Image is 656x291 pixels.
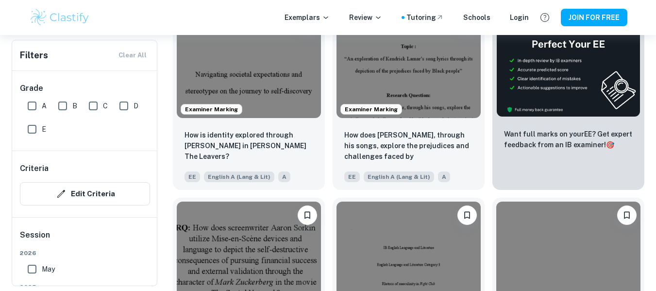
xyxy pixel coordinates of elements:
[510,12,529,23] a: Login
[349,12,382,23] p: Review
[42,124,46,135] span: E
[20,229,150,249] h6: Session
[20,83,150,94] h6: Grade
[406,12,444,23] a: Tutoring
[185,130,313,162] p: How is identity explored through Deming Guo in Lisa Ko’s The Leavers?
[298,205,317,225] button: Please log in to bookmark exemplars
[134,101,138,111] span: D
[173,6,325,190] a: Examiner MarkingPlease log in to bookmark exemplarsHow is identity explored through Deming Guo in...
[341,105,402,114] span: Examiner Marking
[537,9,553,26] button: Help and Feedback
[177,10,321,118] img: English A (Lang & Lit) EE example thumbnail: How is identity explored through Deming
[336,10,481,118] img: English A (Lang & Lit) EE example thumbnail: How does Kendrick Lamar, through his son
[344,171,360,182] span: EE
[496,10,640,117] img: Thumbnail
[204,171,274,182] span: English A (Lang & Lit)
[42,264,55,274] span: May
[606,141,614,149] span: 🎯
[20,49,48,62] h6: Filters
[463,12,490,23] a: Schools
[42,101,47,111] span: A
[344,130,473,163] p: How does Kendrick Lamar, through his songs, explore the prejudices and challenges faced by Black ...
[561,9,627,26] button: JOIN FOR FREE
[617,205,637,225] button: Please log in to bookmark exemplars
[20,163,49,174] h6: Criteria
[72,101,77,111] span: B
[492,6,644,190] a: ThumbnailWant full marks on yourEE? Get expert feedback from an IB examiner!
[438,171,450,182] span: A
[364,171,434,182] span: English A (Lang & Lit)
[457,205,477,225] button: Please log in to bookmark exemplars
[504,129,633,150] p: Want full marks on your EE ? Get expert feedback from an IB examiner!
[185,171,200,182] span: EE
[181,105,242,114] span: Examiner Marking
[278,171,290,182] span: A
[20,249,150,257] span: 2026
[285,12,330,23] p: Exemplars
[103,101,108,111] span: C
[29,8,91,27] img: Clastify logo
[333,6,485,190] a: Examiner MarkingPlease log in to bookmark exemplarsHow does Kendrick Lamar, through his songs, ex...
[20,182,150,205] button: Edit Criteria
